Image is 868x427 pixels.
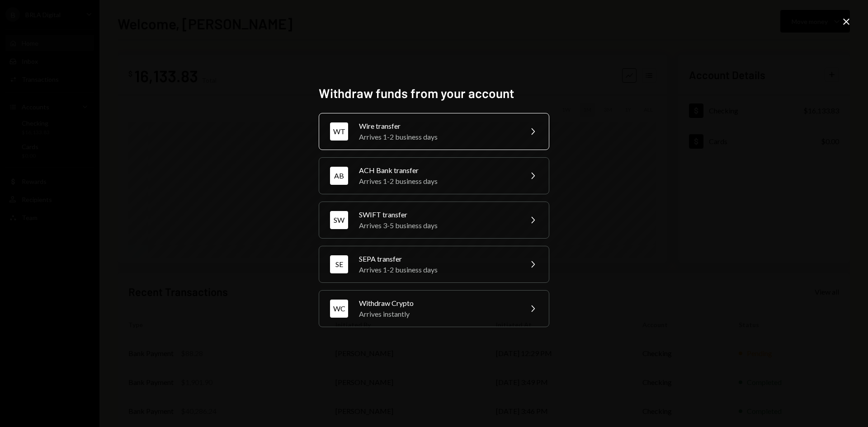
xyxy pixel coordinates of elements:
[359,131,516,142] div: Arrives 1-2 business days
[359,264,516,275] div: Arrives 1-2 business days
[330,122,348,141] div: WT
[319,113,549,150] button: WTWire transferArrives 1-2 business days
[330,255,348,273] div: SE
[319,202,549,239] button: SWSWIFT transferArrives 3-5 business days
[319,290,549,327] button: WCWithdraw CryptoArrives instantly
[330,211,348,229] div: SW
[359,298,516,309] div: Withdraw Crypto
[359,209,516,220] div: SWIFT transfer
[359,176,516,187] div: Arrives 1-2 business days
[330,300,348,318] div: WC
[359,253,516,264] div: SEPA transfer
[330,167,348,185] div: AB
[319,84,549,102] h2: Withdraw funds from your account
[359,309,516,319] div: Arrives instantly
[319,246,549,283] button: SESEPA transferArrives 1-2 business days
[359,121,516,131] div: Wire transfer
[359,165,516,176] div: ACH Bank transfer
[319,157,549,194] button: ABACH Bank transferArrives 1-2 business days
[359,220,516,231] div: Arrives 3-5 business days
